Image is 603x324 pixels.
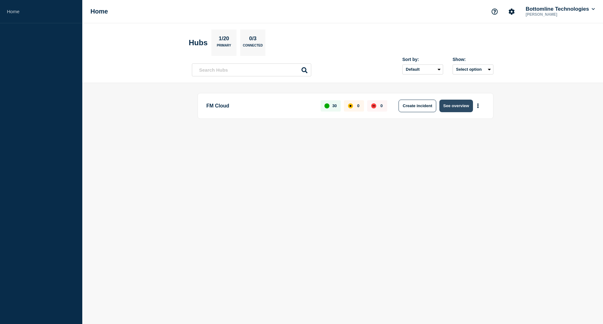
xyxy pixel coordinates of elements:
[217,44,231,50] p: Primary
[453,57,493,62] div: Show:
[524,6,596,12] button: Bottomline Technologies
[324,103,329,108] div: up
[189,38,208,47] h2: Hubs
[402,57,443,62] div: Sort by:
[371,103,376,108] div: down
[439,100,473,112] button: See overview
[216,36,231,44] p: 1/20
[488,5,501,18] button: Support
[192,63,311,76] input: Search Hubs
[524,12,590,17] p: [PERSON_NAME]
[505,5,518,18] button: Account settings
[399,100,436,112] button: Create incident
[247,36,259,44] p: 0/3
[348,103,353,108] div: affected
[453,64,493,74] button: Select option
[90,8,108,15] h1: Home
[380,103,383,108] p: 0
[402,64,443,74] select: Sort by
[206,100,313,112] p: FM Cloud
[243,44,263,50] p: Connected
[332,103,337,108] p: 30
[357,103,359,108] p: 0
[474,100,482,112] button: More actions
